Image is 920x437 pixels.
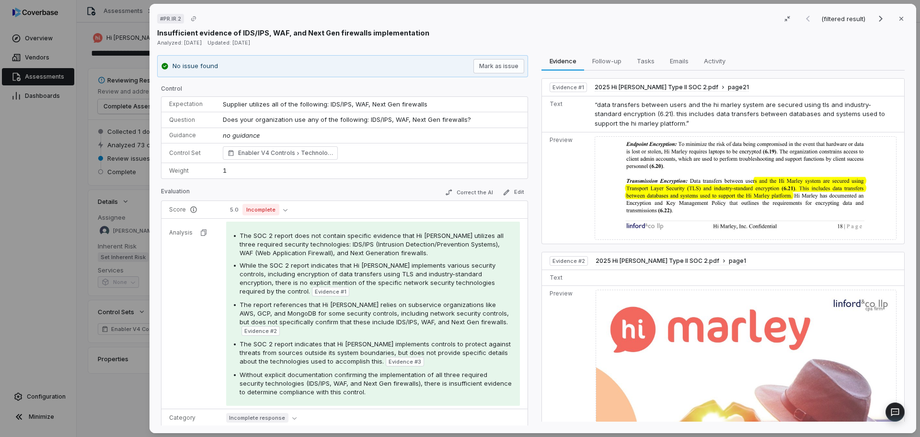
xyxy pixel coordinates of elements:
[169,149,211,157] p: Control Set
[169,206,215,213] p: Score
[157,28,429,38] p: Insufficient evidence of IDS/IPS, WAF, and Next Gen firewalls implementation
[595,136,897,240] img: 33ec89e7c2fc47be870d67b4dabf98ea_original.jpg_w1200.jpg
[226,204,291,215] button: 5.0Incomplete
[226,413,288,423] span: Incomplete response
[596,257,719,265] span: 2025 Hi [PERSON_NAME] Type II SOC 2.pdf
[238,148,333,158] span: Enabler V4 Controls Technology Infrastructure Resilience
[160,15,181,23] span: # PR.IR.2
[207,39,250,46] span: Updated: [DATE]
[499,187,528,198] button: Edit
[595,83,718,91] span: 2025 Hi [PERSON_NAME] Type II SOC 2.pdf
[821,13,867,24] p: (filtered result)
[240,371,512,396] span: Without explicit documentation confirming the implementation of all three required security techn...
[240,232,504,257] span: The SOC 2 report does not contain specific evidence that Hi [PERSON_NAME] utilizes all three requ...
[595,83,749,92] button: 2025 Hi [PERSON_NAME] Type II SOC 2.pdfpage21
[240,301,509,326] span: The report references that Hi [PERSON_NAME] relies on subservice organizations like AWS, GCP, and...
[552,83,584,91] span: Evidence # 1
[240,340,511,365] span: The SOC 2 report indicates that Hi [PERSON_NAME] implements controls to protect against threats f...
[169,229,193,236] p: Analysis
[552,257,585,265] span: Evidence # 2
[161,188,190,199] p: Evaluation
[542,96,591,132] td: Text
[595,101,885,127] span: “data transfers between users and the hi marley system are secured using tls and industry-standar...
[157,39,202,46] span: Analyzed: [DATE]
[542,132,591,244] td: Preview
[172,61,218,71] p: No issue found
[169,167,211,175] p: Weight
[223,166,227,174] span: 1
[169,131,211,139] p: Guidance
[244,327,277,335] span: Evidence # 2
[633,55,658,67] span: Tasks
[729,257,746,265] span: page 1
[242,204,279,215] span: Incomplete
[588,55,625,67] span: Follow-up
[161,85,528,96] p: Control
[169,116,211,124] p: Question
[542,270,592,285] td: Text
[666,55,692,67] span: Emails
[223,116,471,123] span: Does your organization use any of the following: IDS/IPS, WAF, Next Gen firewalls?
[389,358,421,366] span: Evidence # 3
[728,83,749,91] span: page 21
[546,55,580,67] span: Evidence
[473,59,524,73] button: Mark as issue
[185,10,202,27] button: Copy link
[871,13,890,24] button: Next result
[240,261,495,295] span: While the SOC 2 report indicates that Hi [PERSON_NAME] implements various security controls, incl...
[700,55,729,67] span: Activity
[441,187,497,198] button: Correct the AI
[169,414,215,422] p: Category
[596,257,746,265] button: 2025 Hi [PERSON_NAME] Type II SOC 2.pdfpage1
[223,131,260,139] span: no guidance
[315,288,346,295] span: Evidence # 1
[169,100,211,108] p: Expectation
[223,100,427,108] span: Supplier utilizes all of the following: IDS/IPS, WAF, Next Gen firewalls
